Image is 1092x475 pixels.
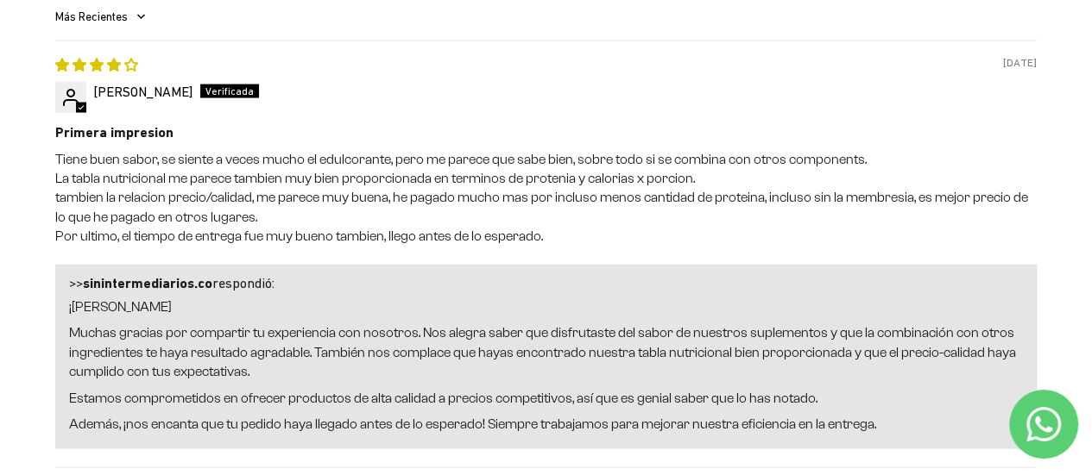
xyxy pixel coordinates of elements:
p: Muchas gracias por compartir tu experiencia con nosotros. Nos alegra saber que disfrutaste del sa... [69,323,1023,381]
div: >> respondió: [69,273,1023,293]
span: [DATE] [1003,55,1037,71]
p: Estamos comprometidos en ofrecer productos de alta calidad a precios competitivos, así que es gen... [69,389,1023,408]
span: [PERSON_NAME] [93,84,193,99]
p: Además, ¡nos encanta que tu pedido haya llegado antes de lo esperado! Siempre trabajamos para mej... [69,415,1023,434]
p: Tiene buen sabor, se siente a veces mucho el edulcorante, pero me parece que sabe bien, sobre tod... [55,150,1037,247]
span: 4 star review [55,57,138,72]
b: Primera impresion [55,123,1037,142]
p: ¡[PERSON_NAME] [69,297,1023,316]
